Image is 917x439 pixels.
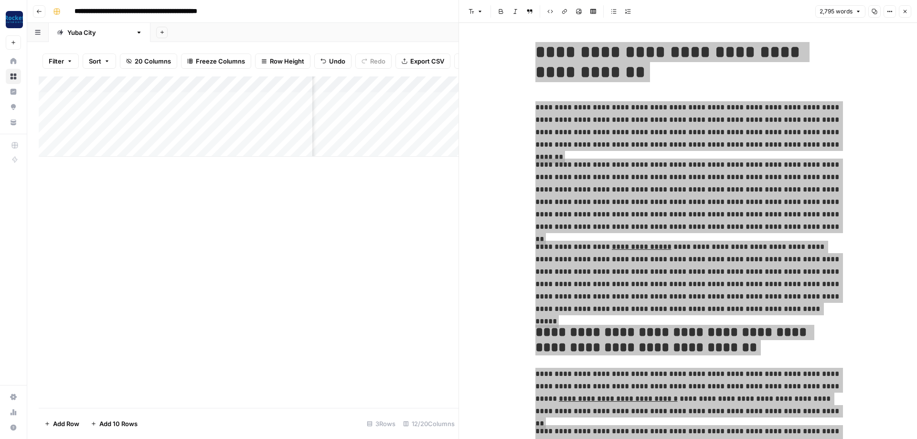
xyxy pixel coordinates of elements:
[99,419,138,428] span: Add 10 Rows
[85,416,143,431] button: Add 10 Rows
[820,7,853,16] span: 2,795 words
[67,28,132,37] div: [GEOGRAPHIC_DATA]
[6,54,21,69] a: Home
[120,54,177,69] button: 20 Columns
[395,54,450,69] button: Export CSV
[43,54,79,69] button: Filter
[370,56,385,66] span: Redo
[196,56,245,66] span: Freeze Columns
[135,56,171,66] span: 20 Columns
[89,56,101,66] span: Sort
[255,54,310,69] button: Row Height
[410,56,444,66] span: Export CSV
[6,420,21,435] button: Help + Support
[815,5,865,18] button: 2,795 words
[6,69,21,84] a: Browse
[49,23,150,42] a: [GEOGRAPHIC_DATA]
[53,419,79,428] span: Add Row
[6,8,21,32] button: Workspace: Rocket Pilots
[314,54,352,69] button: Undo
[6,115,21,130] a: Your Data
[6,405,21,420] a: Usage
[6,389,21,405] a: Settings
[329,56,345,66] span: Undo
[6,84,21,99] a: Insights
[49,56,64,66] span: Filter
[83,54,116,69] button: Sort
[355,54,392,69] button: Redo
[181,54,251,69] button: Freeze Columns
[270,56,304,66] span: Row Height
[363,416,399,431] div: 3 Rows
[6,99,21,115] a: Opportunities
[399,416,458,431] div: 12/20 Columns
[39,416,85,431] button: Add Row
[6,11,23,28] img: Rocket Pilots Logo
